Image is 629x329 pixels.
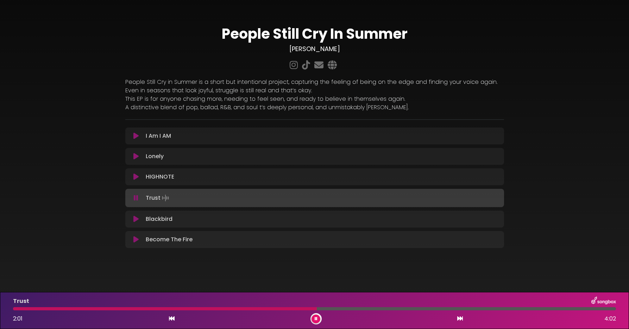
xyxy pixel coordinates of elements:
[146,132,171,140] p: I Am I AM
[146,152,164,161] p: Lonely
[146,235,193,244] p: Become The Fire
[125,86,504,95] p: Even in seasons that look joyful, struggle is still real and that’s okay.
[161,193,170,203] img: waveform4.gif
[125,25,504,42] h1: People Still Cry In Summer
[125,95,504,103] p: This EP is for anyone chasing more, needing to feel seen, and ready to believe in themselves again.
[146,215,172,223] p: Blackbird
[125,78,504,86] p: People Still Cry in Summer is a short but intentional project, capturing the feeling of being on ...
[146,173,174,181] p: HIGHNOTE
[125,45,504,53] h3: [PERSON_NAME]
[125,103,504,112] p: A distinctive blend of pop, ballad, R&B, and soul t’s deeply personal, and unmistakably [PERSON_N...
[146,193,170,203] p: Trust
